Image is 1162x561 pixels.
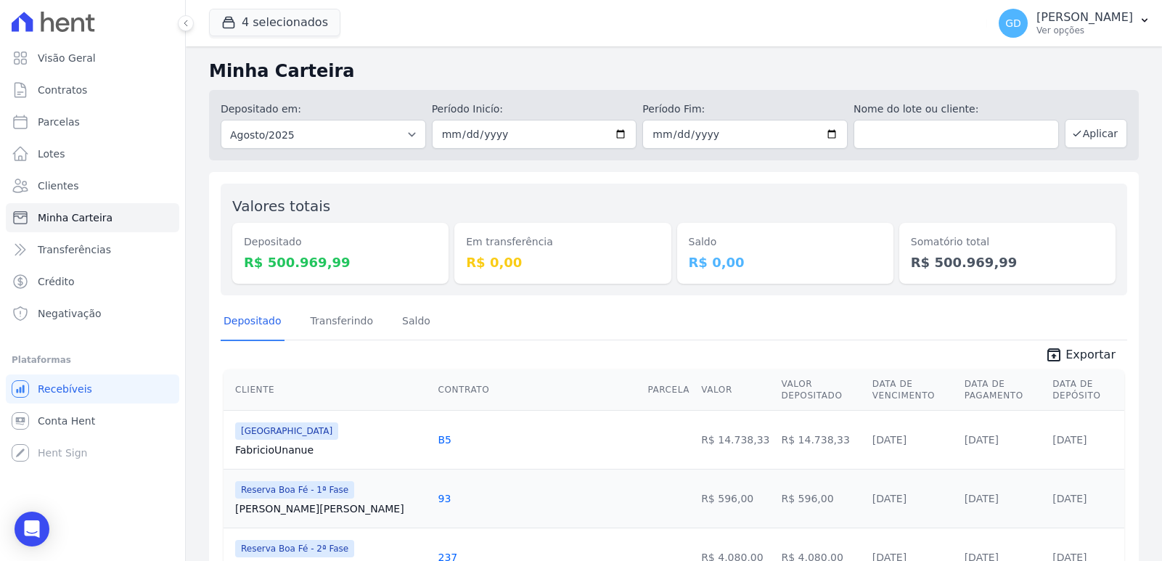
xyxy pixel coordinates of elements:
a: Minha Carteira [6,203,179,232]
dt: Em transferência [466,234,659,250]
a: Crédito [6,267,179,296]
i: unarchive [1045,346,1063,364]
span: Parcelas [38,115,80,129]
dd: R$ 500.969,99 [244,253,437,272]
label: Valores totais [232,197,330,215]
a: Contratos [6,75,179,105]
a: Saldo [399,303,433,341]
a: Parcelas [6,107,179,136]
span: Reserva Boa Fé - 1ª Fase [235,481,354,499]
button: GD [PERSON_NAME] Ver opções [987,3,1162,44]
button: Aplicar [1065,119,1127,148]
td: R$ 596,00 [695,469,775,528]
a: unarchive Exportar [1034,346,1127,367]
a: Transferindo [308,303,377,341]
label: Período Fim: [642,102,848,117]
span: Contratos [38,83,87,97]
dt: Saldo [689,234,882,250]
div: Plataformas [12,351,173,369]
dd: R$ 0,00 [689,253,882,272]
a: [DATE] [872,493,907,504]
span: Reserva Boa Fé - 2ª Fase [235,540,354,557]
p: [PERSON_NAME] [1036,10,1133,25]
a: Negativação [6,299,179,328]
span: Visão Geral [38,51,96,65]
span: GD [1005,18,1021,28]
a: FabricioUnanue [235,443,426,457]
a: [DATE] [965,493,999,504]
span: Negativação [38,306,102,321]
label: Período Inicío: [432,102,637,117]
dd: R$ 0,00 [466,253,659,272]
a: [PERSON_NAME][PERSON_NAME] [235,501,426,516]
th: Cliente [224,369,432,411]
a: [DATE] [965,434,999,446]
span: [GEOGRAPHIC_DATA] [235,422,338,440]
a: Clientes [6,171,179,200]
a: B5 [438,434,451,446]
a: [DATE] [1052,493,1087,504]
dd: R$ 500.969,99 [911,253,1104,272]
td: R$ 14.738,33 [775,410,866,469]
span: Lotes [38,147,65,161]
span: Recebíveis [38,382,92,396]
a: 93 [438,493,451,504]
th: Valor Depositado [775,369,866,411]
a: Transferências [6,235,179,264]
div: Open Intercom Messenger [15,512,49,546]
dt: Depositado [244,234,437,250]
label: Nome do lote ou cliente: [854,102,1059,117]
span: Transferências [38,242,111,257]
h2: Minha Carteira [209,58,1139,84]
label: Depositado em: [221,103,301,115]
td: R$ 596,00 [775,469,866,528]
th: Data de Depósito [1047,369,1124,411]
a: Depositado [221,303,285,341]
p: Ver opções [1036,25,1133,36]
th: Data de Vencimento [867,369,959,411]
button: 4 selecionados [209,9,340,36]
th: Data de Pagamento [959,369,1047,411]
span: Crédito [38,274,75,289]
a: Conta Hent [6,406,179,435]
a: Visão Geral [6,44,179,73]
span: Exportar [1065,346,1116,364]
a: Lotes [6,139,179,168]
span: Conta Hent [38,414,95,428]
th: Valor [695,369,775,411]
a: [DATE] [872,434,907,446]
td: R$ 14.738,33 [695,410,775,469]
span: Minha Carteira [38,210,112,225]
span: Clientes [38,179,78,193]
dt: Somatório total [911,234,1104,250]
a: [DATE] [1052,434,1087,446]
th: Parcela [642,369,695,411]
th: Contrato [432,369,642,411]
a: Recebíveis [6,374,179,404]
